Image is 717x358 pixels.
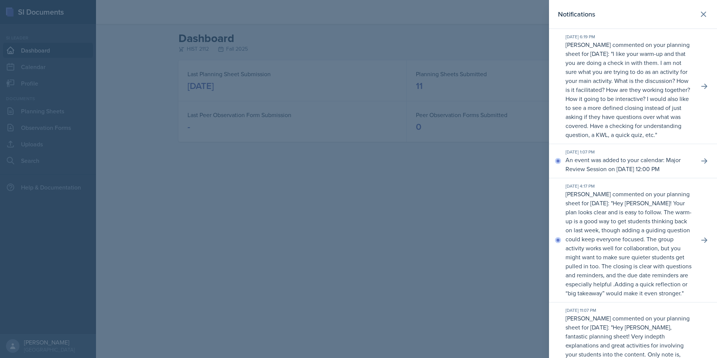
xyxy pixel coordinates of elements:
[565,40,693,139] p: [PERSON_NAME] commented on your planning sheet for [DATE]: " "
[565,199,691,297] p: Hey [PERSON_NAME]! Your plan looks clear and is easy to follow. The warm-up is a good way to get ...
[565,307,693,314] div: [DATE] 11:07 PM
[565,149,693,155] div: [DATE] 1:07 PM
[565,33,693,40] div: [DATE] 6:19 PM
[565,50,690,139] p: I like your warm-up and that you are doing a check in with them. I am not sure what you are tryin...
[565,190,693,298] p: [PERSON_NAME] commented on your planning sheet for [DATE]: " "
[565,183,693,190] div: [DATE] 4:17 PM
[565,155,693,173] p: An event was added to your calendar: Major Review Session on [DATE] 12:00 PM
[558,9,595,20] h2: Notifications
